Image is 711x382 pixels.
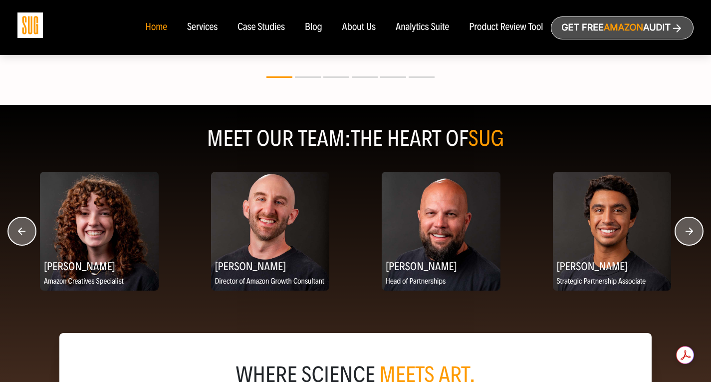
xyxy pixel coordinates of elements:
[40,172,159,291] img: Anna Butts, Amazon Creatives Specialist
[396,22,449,33] a: Analytics Suite
[382,172,500,291] img: Mark Anderson, Head of Partnerships
[604,22,643,33] span: Amazon
[553,256,672,276] h2: [PERSON_NAME]
[382,276,500,288] p: Head of Partnerships
[553,276,672,288] p: Strategic Partnership Associate
[382,256,500,276] h2: [PERSON_NAME]
[145,22,167,33] a: Home
[40,256,159,276] h2: [PERSON_NAME]
[469,22,543,33] a: Product Review Tool
[40,276,159,288] p: Amazon Creatives Specialist
[469,125,504,152] span: SUG
[17,12,43,38] img: Sug
[305,22,322,33] a: Blog
[551,16,694,39] a: Get freeAmazonAudit
[211,172,330,291] img: David Allen, Director of Amazon Growth Consultant
[553,172,672,291] img: Aleksei Stojanovic, Strategic Partnership Associate
[211,256,330,276] h2: [PERSON_NAME]
[211,276,330,288] p: Director of Amazon Growth Consultant
[187,22,218,33] a: Services
[237,22,285,33] a: Case Studies
[342,22,376,33] a: About Us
